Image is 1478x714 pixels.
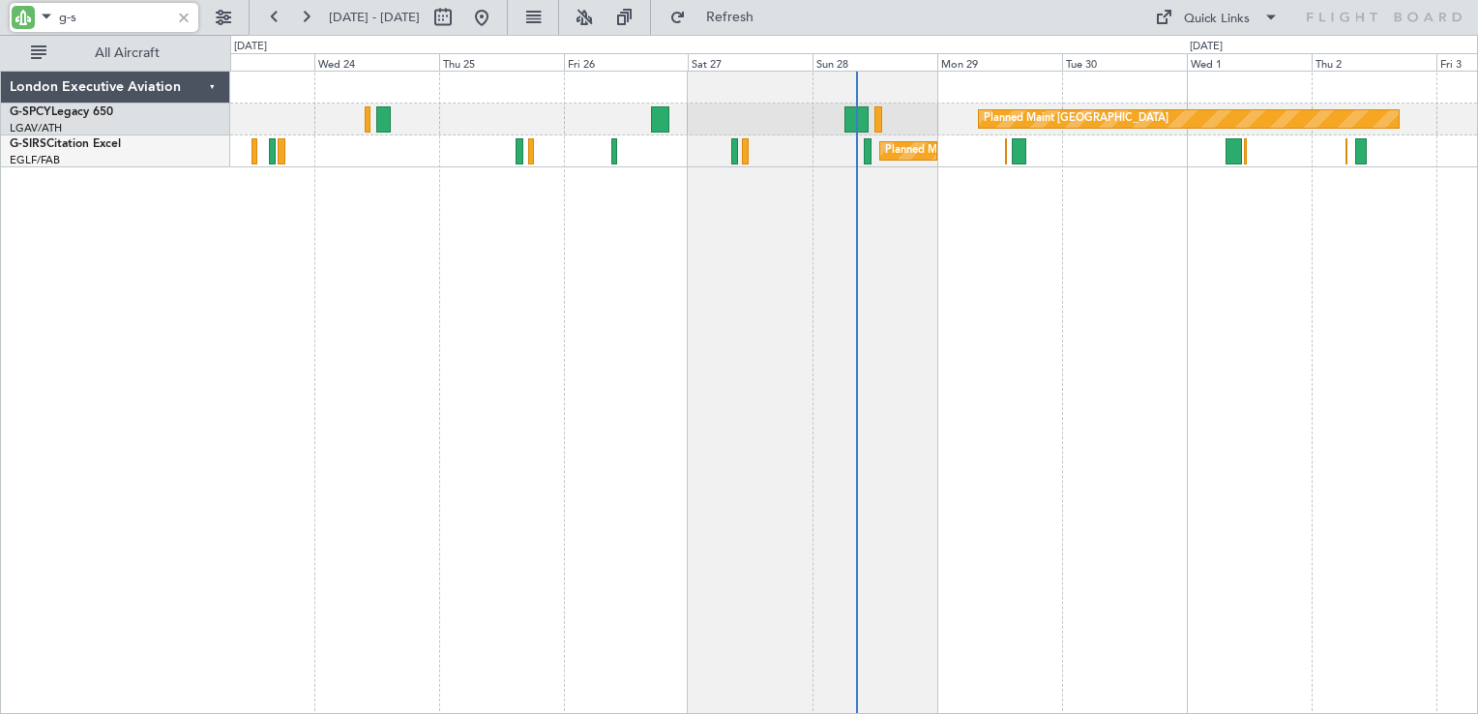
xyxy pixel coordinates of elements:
div: Sun 28 [813,53,937,71]
div: Mon 29 [937,53,1062,71]
div: [DATE] [1190,39,1223,55]
button: All Aircraft [21,38,210,69]
a: G-SIRSCitation Excel [10,138,121,150]
span: G-SIRS [10,138,46,150]
a: EGLF/FAB [10,153,60,167]
div: Quick Links [1184,10,1250,29]
div: Tue 23 [190,53,314,71]
div: Sat 27 [688,53,813,71]
span: All Aircraft [50,46,204,60]
input: A/C (Reg. or Type) [59,3,170,32]
button: Refresh [661,2,777,33]
div: Fri 26 [564,53,689,71]
div: [DATE] [234,39,267,55]
span: [DATE] - [DATE] [329,9,420,26]
div: Wed 1 [1187,53,1312,71]
a: G-SPCYLegacy 650 [10,106,113,118]
a: LGAV/ATH [10,121,62,135]
div: Thu 2 [1312,53,1436,71]
div: Planned Maint [GEOGRAPHIC_DATA] ([GEOGRAPHIC_DATA]) [885,136,1190,165]
div: Tue 30 [1062,53,1187,71]
span: Refresh [690,11,771,24]
div: Wed 24 [314,53,439,71]
div: Thu 25 [439,53,564,71]
button: Quick Links [1145,2,1288,33]
span: G-SPCY [10,106,51,118]
div: Planned Maint [GEOGRAPHIC_DATA] [984,104,1168,134]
